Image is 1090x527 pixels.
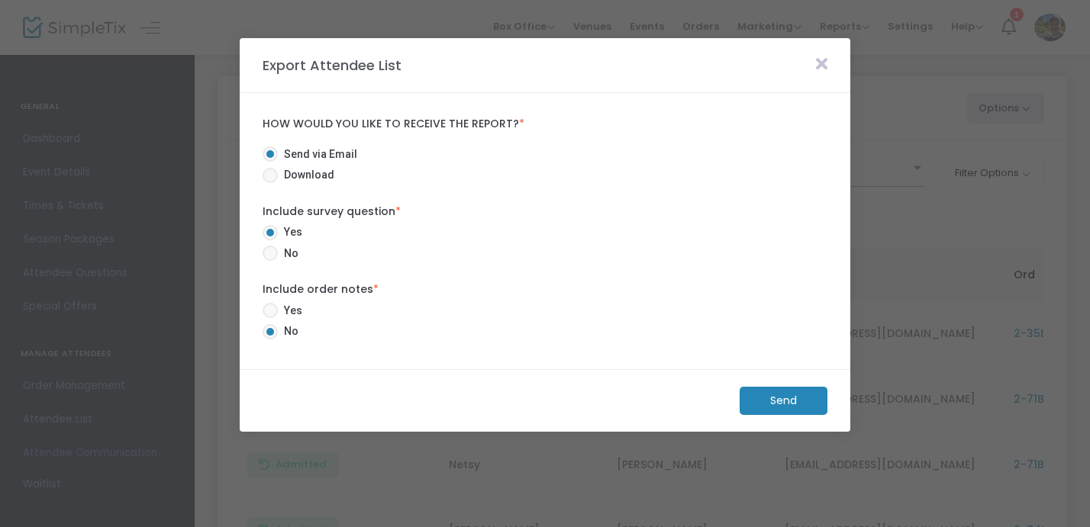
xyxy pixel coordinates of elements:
label: How would you like to receive the report? [263,117,827,131]
label: Include order notes [263,281,827,297]
m-panel-header: Export Attendee List [240,38,850,93]
span: Yes [278,224,302,240]
span: No [278,323,298,339]
span: Download [278,167,334,183]
m-panel-title: Export Attendee List [255,55,409,76]
span: Yes [278,303,302,319]
span: No [278,246,298,262]
label: Include survey question [263,204,827,220]
span: Send via Email [278,146,357,162]
m-button: Send [740,387,827,415]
